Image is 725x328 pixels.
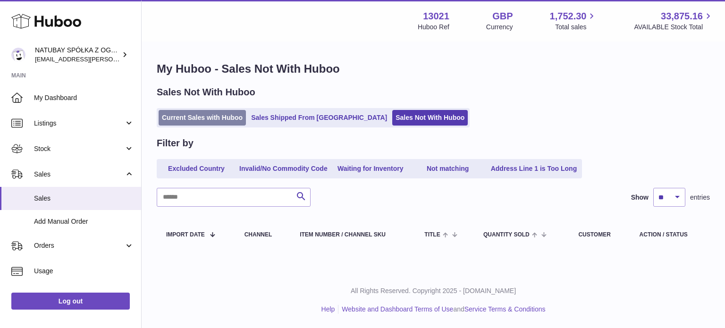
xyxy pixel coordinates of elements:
h1: My Huboo - Sales Not With Huboo [157,61,710,76]
span: Listings [34,119,124,128]
span: Quantity Sold [483,232,530,238]
span: Usage [34,267,134,276]
span: Total sales [555,23,597,32]
span: Sales [34,194,134,203]
a: Address Line 1 is Too Long [488,161,581,177]
a: Website and Dashboard Terms of Use [342,305,453,313]
span: Sales [34,170,124,179]
span: entries [690,193,710,202]
a: Log out [11,293,130,310]
a: Service Terms & Conditions [464,305,546,313]
a: Not matching [410,161,486,177]
h2: Sales Not With Huboo [157,86,255,99]
a: Sales Not With Huboo [392,110,468,126]
a: Help [321,305,335,313]
li: and [338,305,545,314]
p: All Rights Reserved. Copyright 2025 - [DOMAIN_NAME] [149,286,717,295]
strong: GBP [492,10,513,23]
h2: Filter by [157,137,194,150]
strong: 13021 [423,10,449,23]
div: Item Number / Channel SKU [300,232,405,238]
div: NATUBAY SPÓŁKA Z OGRANICZONĄ ODPOWIEDZIALNOŚCIĄ [35,46,120,64]
a: Sales Shipped From [GEOGRAPHIC_DATA] [248,110,390,126]
span: 33,875.16 [661,10,703,23]
span: Title [424,232,440,238]
span: Orders [34,241,124,250]
a: 1,752.30 Total sales [550,10,598,32]
span: My Dashboard [34,93,134,102]
a: Excluded Country [159,161,234,177]
span: Add Manual Order [34,217,134,226]
a: Current Sales with Huboo [159,110,246,126]
div: Customer [578,232,620,238]
span: 1,752.30 [550,10,587,23]
span: Stock [34,144,124,153]
img: kacper.antkowski@natubay.pl [11,48,25,62]
div: Currency [486,23,513,32]
label: Show [631,193,649,202]
a: Waiting for Inventory [333,161,408,177]
span: Import date [166,232,205,238]
div: Action / Status [640,232,700,238]
div: Huboo Ref [418,23,449,32]
a: Invalid/No Commodity Code [236,161,331,177]
a: 33,875.16 AVAILABLE Stock Total [634,10,714,32]
span: [EMAIL_ADDRESS][PERSON_NAME][DOMAIN_NAME] [35,55,189,63]
div: Channel [244,232,281,238]
span: AVAILABLE Stock Total [634,23,714,32]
